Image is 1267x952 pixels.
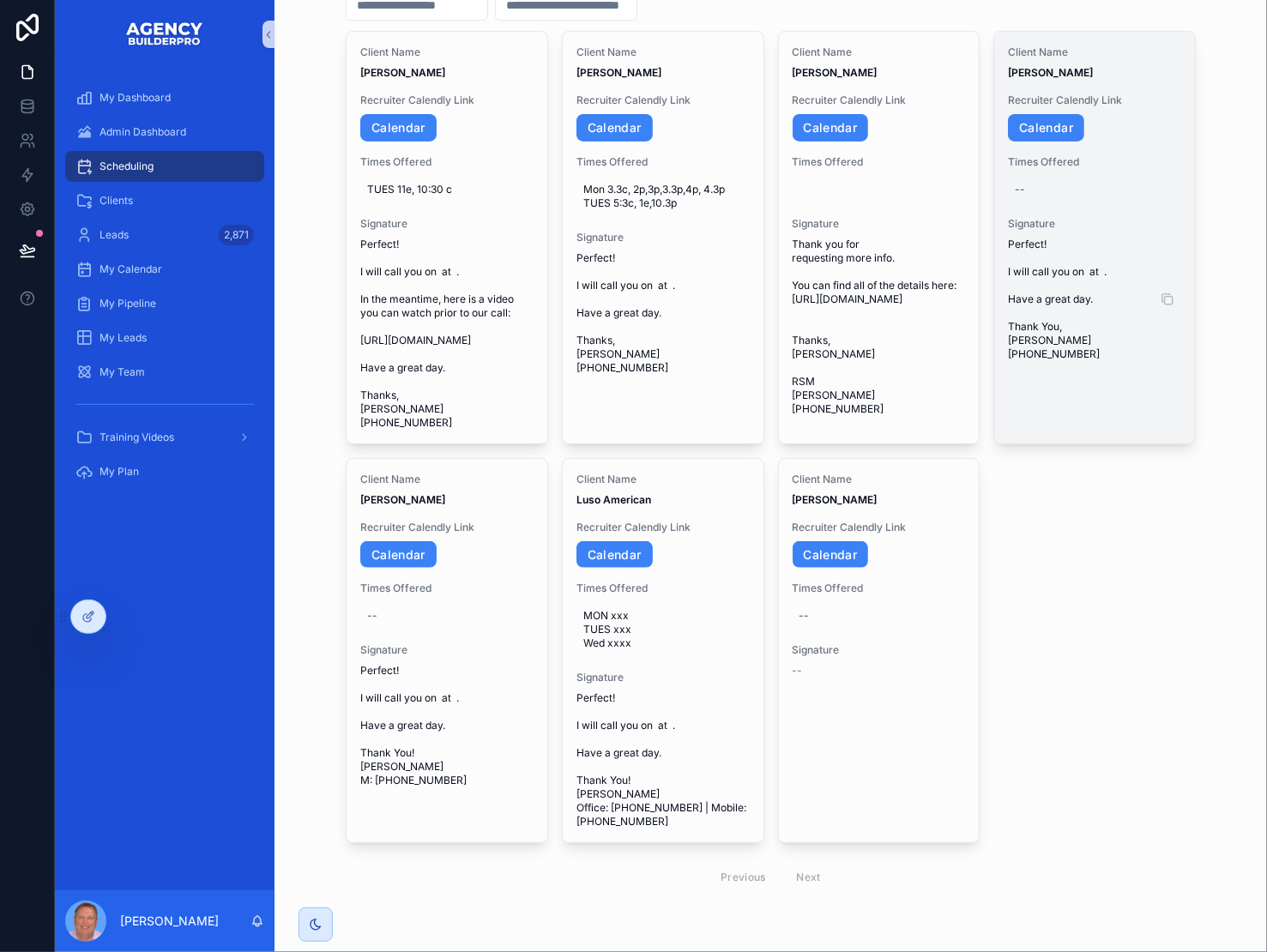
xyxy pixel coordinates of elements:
span: Recruiter Calendly Link [576,521,750,534]
span: Training Videos [100,431,174,444]
div: -- [367,609,377,623]
span: Client Name [1008,45,1181,59]
a: Calendar [576,114,653,142]
p: [PERSON_NAME] [120,913,219,930]
span: Recruiter Calendly Link [1008,93,1181,107]
span: My Pipeline [100,297,156,310]
a: My Calendar [65,254,264,285]
a: Client Name[PERSON_NAME]Recruiter Calendly LinkCalendarTimes OfferedTUES 11e, 10:30 cSignaturePer... [346,31,548,444]
a: My Dashboard [65,82,264,113]
span: Recruiter Calendly Link [576,93,750,107]
span: Signature [793,217,966,231]
span: Client Name [360,45,534,59]
span: Times Offered [793,155,966,169]
span: My Plan [100,465,139,479]
a: Client Name[PERSON_NAME]Recruiter Calendly LinkCalendarTimes Offered--Signature-- [778,458,980,844]
a: Calendar [1008,114,1084,142]
span: Times Offered [576,581,750,595]
span: Client Name [360,473,534,486]
span: Leads [100,228,129,242]
span: TUES 11e, 10:30 c [367,183,527,196]
span: Recruiter Calendly Link [360,521,534,534]
strong: [PERSON_NAME] [1008,66,1093,79]
a: Client Name[PERSON_NAME]Recruiter Calendly LinkCalendarTimes Offered--SignaturePerfect! I will ca... [346,458,548,844]
span: Times Offered [793,581,966,595]
a: Clients [65,185,264,216]
span: Perfect! I will call you on at . Have a great day. Thanks, [PERSON_NAME] [PHONE_NUMBER] [576,251,750,375]
span: Scheduling [100,160,154,173]
a: My Leads [65,322,264,353]
a: My Team [65,357,264,388]
span: Perfect! I will call you on at . Have a great day. Thank You! [PERSON_NAME] M: [PHONE_NUMBER] [360,664,534,787]
img: App logo [125,21,204,48]
a: Calendar [360,114,437,142]
a: Client Name[PERSON_NAME]Recruiter Calendly LinkCalendarTimes OfferedSignatureThank you for reques... [778,31,980,444]
span: Times Offered [1008,155,1181,169]
span: Thank you for requesting more info. You can find all of the details here: [URL][DOMAIN_NAME] Than... [793,238,966,416]
span: Signature [576,231,750,244]
span: Recruiter Calendly Link [793,521,966,534]
span: MON xxx TUES xxx Wed xxxx [583,609,743,650]
span: Times Offered [576,155,750,169]
span: Mon 3.3c, 2p,3p,3.3p,4p, 4.3p TUES 5:3c, 1e,10.3p [583,183,743,210]
span: Recruiter Calendly Link [360,93,534,107]
div: scrollable content [55,69,275,512]
strong: Luso American [576,493,651,506]
div: -- [799,609,810,623]
strong: [PERSON_NAME] [360,66,445,79]
span: Clients [100,194,133,208]
span: My Dashboard [100,91,171,105]
a: Calendar [793,114,869,142]
a: Admin Dashboard [65,117,264,148]
a: My Plan [65,456,264,487]
a: Client Name[PERSON_NAME]Recruiter Calendly LinkCalendarTimes OfferedMon 3.3c, 2p,3p,3.3p,4p, 4.3p... [562,31,764,444]
span: Perfect! I will call you on at . Have a great day. Thank You, [PERSON_NAME] [PHONE_NUMBER] [1008,238,1181,361]
span: Perfect! I will call you on at . In the meantime, here is a video you can watch prior to our call... [360,238,534,430]
strong: [PERSON_NAME] [360,493,445,506]
span: Times Offered [360,581,534,595]
span: Client Name [576,473,750,486]
span: Times Offered [360,155,534,169]
a: Calendar [576,541,653,569]
span: Signature [576,671,750,684]
span: Recruiter Calendly Link [793,93,966,107]
span: -- [793,664,803,678]
a: Client NameLuso AmericanRecruiter Calendly LinkCalendarTimes OfferedMON xxx TUES xxx Wed xxxxSign... [562,458,764,844]
span: Perfect! I will call you on at . Have a great day. Thank You! [PERSON_NAME] Office: [PHONE_NUMBER... [576,691,750,828]
a: Calendar [793,541,869,569]
span: Admin Dashboard [100,125,186,139]
a: Client Name[PERSON_NAME]Recruiter Calendly LinkCalendarTimes Offered--SignaturePerfect! I will ca... [993,31,1196,444]
a: Leads2,871 [65,220,264,250]
div: 2,871 [219,225,254,245]
span: Signature [793,643,966,657]
span: My Team [100,365,145,379]
span: Signature [360,643,534,657]
span: Client Name [576,45,750,59]
div: -- [1015,183,1025,196]
span: Client Name [793,45,966,59]
strong: [PERSON_NAME] [576,66,661,79]
span: Signature [360,217,534,231]
a: Training Videos [65,422,264,453]
span: Signature [1008,217,1181,231]
span: My Leads [100,331,147,345]
span: My Calendar [100,262,162,276]
a: Calendar [360,541,437,569]
strong: [PERSON_NAME] [793,493,878,506]
strong: [PERSON_NAME] [793,66,878,79]
a: My Pipeline [65,288,264,319]
span: Client Name [793,473,966,486]
a: Scheduling [65,151,264,182]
